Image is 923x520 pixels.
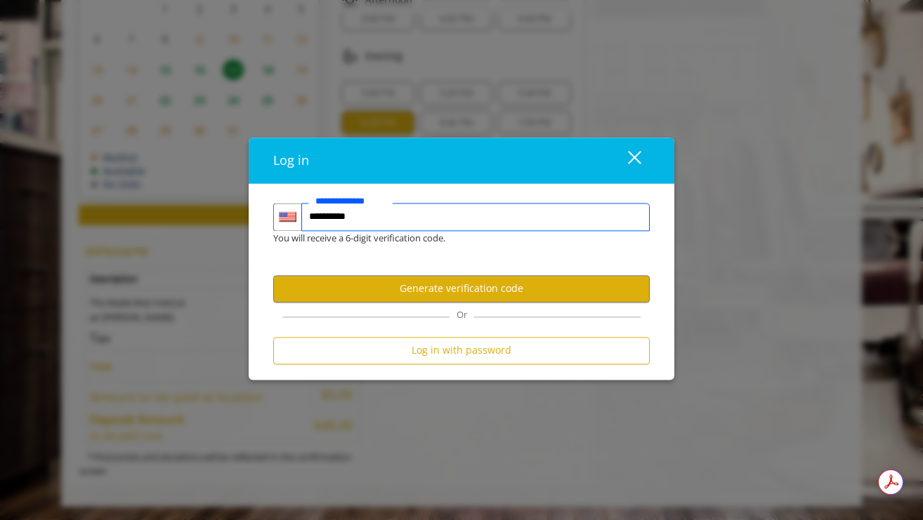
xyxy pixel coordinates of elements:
span: Or [450,308,474,321]
div: You will receive a 6-digit verification code. [263,231,639,246]
div: close dialog [612,150,640,171]
div: Country [273,203,301,231]
button: Log in with password [273,337,650,364]
button: Generate verification code [273,275,650,302]
button: close dialog [602,146,650,175]
span: Log in [273,152,309,168]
